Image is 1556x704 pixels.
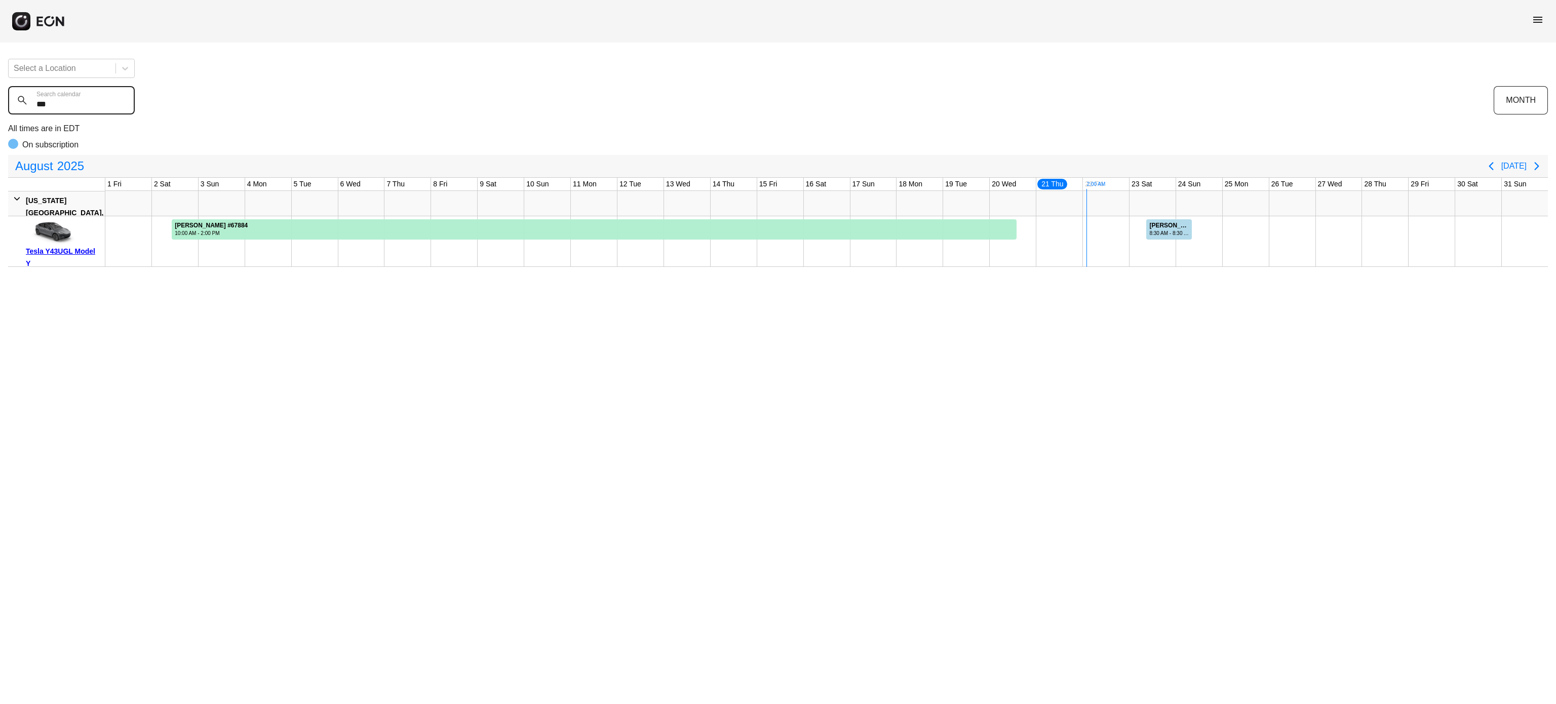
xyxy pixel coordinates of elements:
[1527,156,1547,176] button: Next page
[850,178,877,190] div: 17 Sun
[152,178,173,190] div: 2 Sat
[571,178,599,190] div: 11 Mon
[26,245,101,269] div: Tesla Y43UGL Model Y
[26,194,103,231] div: [US_STATE][GEOGRAPHIC_DATA], [GEOGRAPHIC_DATA]
[8,123,1548,135] p: All times are in EDT
[1176,178,1202,190] div: 24 Sun
[9,156,90,176] button: August2025
[664,178,692,190] div: 13 Wed
[175,222,248,229] div: [PERSON_NAME] #67884
[711,178,736,190] div: 14 Thu
[1501,157,1527,175] button: [DATE]
[1409,178,1431,190] div: 29 Fri
[478,178,498,190] div: 9 Sat
[1223,178,1251,190] div: 25 Mon
[245,178,269,190] div: 4 Mon
[1149,229,1191,237] div: 8:30 AM - 8:30 AM
[1149,222,1191,229] div: [PERSON_NAME] #70779
[431,178,449,190] div: 8 Fri
[199,178,221,190] div: 3 Sun
[1146,216,1192,240] div: Rented for 1 days by Brian Fernandez Current status is open
[1532,14,1544,26] span: menu
[171,216,1017,240] div: Rented for 19 days by Harry Zimmerman Current status is rental
[105,178,124,190] div: 1 Fri
[1502,178,1528,190] div: 31 Sun
[1269,178,1295,190] div: 26 Tue
[22,139,79,151] p: On subscription
[26,220,76,245] img: car
[55,156,86,176] span: 2025
[384,178,407,190] div: 7 Thu
[943,178,969,190] div: 19 Tue
[338,178,363,190] div: 6 Wed
[292,178,314,190] div: 5 Tue
[175,229,248,237] div: 10:00 AM - 2:00 PM
[36,90,81,98] label: Search calendar
[13,156,55,176] span: August
[1083,178,1105,190] div: 22 Fri
[1494,86,1548,114] button: MONTH
[1362,178,1388,190] div: 28 Thu
[990,178,1018,190] div: 20 Wed
[804,178,828,190] div: 16 Sat
[1481,156,1501,176] button: Previous page
[897,178,924,190] div: 18 Mon
[1455,178,1480,190] div: 30 Sat
[617,178,643,190] div: 12 Tue
[1036,178,1068,190] div: 21 Thu
[524,178,551,190] div: 10 Sun
[1316,178,1344,190] div: 27 Wed
[1130,178,1154,190] div: 23 Sat
[757,178,780,190] div: 15 Fri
